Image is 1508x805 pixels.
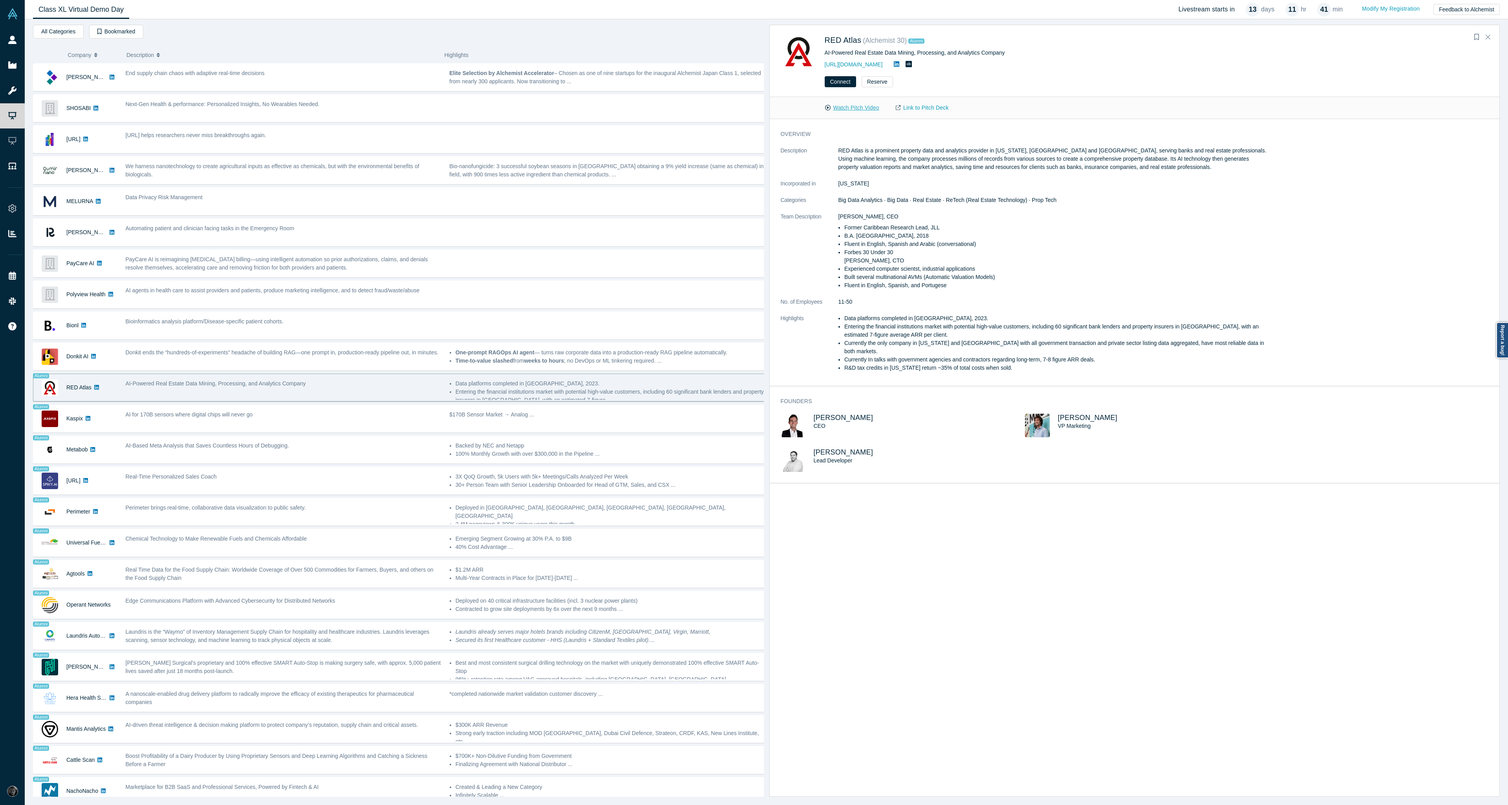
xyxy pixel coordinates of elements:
[33,715,49,720] span: Alumni
[817,101,888,115] button: Watch Pitch Video
[456,636,765,644] li: ...
[456,729,765,746] li: Strong early traction including MOD [GEOGRAPHIC_DATA], Dubai Civil Defence, Strateon, CRDF, KAS, ...
[844,248,1269,265] li: Forbes 30 Under 30 [PERSON_NAME], CTO
[42,504,58,520] img: Perimeter's Logo
[445,52,469,58] span: Highlights
[33,528,49,534] span: Alumni
[33,559,49,565] span: Alumni
[838,180,1269,188] dd: [US_STATE]
[42,783,58,799] img: NachoNacho's Logo
[456,629,710,635] em: Laundris already serves major hotels brands including CitizenM, [GEOGRAPHIC_DATA], Virgin, Marriott,
[814,457,853,464] span: Lead Developer
[66,601,111,608] a: Operant Networks
[42,162,58,179] img: Qumir Nano's Logo
[844,314,1269,323] li: Data platforms completed in [GEOGRAPHIC_DATA], 2023.
[126,442,289,449] span: AI-Based Meta Analysis that Saves Countless Hours of Debugging.
[33,435,49,440] span: Alumni
[126,567,434,581] span: Real Time Data for the Food Supply Chain: Worldwide Coverage of Over 500 Commodities for Farmers,...
[126,318,284,325] span: Bioinformatics analysis platform/Disease-specific patient cohorts.
[456,675,765,692] li: 96%+ retention rate among VAC-approved hospitals, including [GEOGRAPHIC_DATA], [GEOGRAPHIC_DATA],...
[66,757,95,763] a: Cattle Scan
[449,70,554,76] strong: Elite Selection by Alchemist Accelerator
[33,777,49,782] span: Alumni
[456,597,765,605] li: Deployed on 40 critical infrastructure facilities (incl. 3 nuclear power plants)
[66,415,83,422] a: Kaspix
[126,47,154,63] span: Description
[456,605,765,613] li: Contracted to grow site deployments by 6x over the next 9 months ...
[42,597,58,613] img: Operant Networks's Logo
[126,411,253,418] span: AI for 170B sensors where digital chips will never go
[126,535,307,542] span: Chemical Technology to Make Renewable Fuels and Chemicals Affordable
[1261,5,1274,14] p: days
[844,339,1269,356] li: Currently the only company in [US_STATE] and [GEOGRAPHIC_DATA] with all government transaction an...
[1482,31,1494,44] button: Close
[781,180,838,196] dt: Incorporated in
[126,660,441,674] span: [PERSON_NAME] Surgical's proprietary and 100% effective SMART Auto-Stop is making surgery safe, w...
[33,404,49,409] span: Alumni
[838,197,1057,203] span: Big Data Analytics · Big Data · Real Estate · ReTech (Real Estate Technology) · Prop Tech
[456,348,765,357] li: — turns raw corporate data into a production-ready RAG pipeline automatically.
[449,690,765,698] p: *completed nationwide market validation customer discovery ...
[844,281,1269,290] li: Fluent in English, Spanish, and Portugese
[838,147,1269,171] p: RED Atlas is a prominent property data and analytics provider in [US_STATE], [GEOGRAPHIC_DATA] an...
[7,786,18,797] img: Rami Chousein's Account
[456,504,765,520] li: Deployed in [GEOGRAPHIC_DATA], [GEOGRAPHIC_DATA], [GEOGRAPHIC_DATA], [GEOGRAPHIC_DATA], [GEOGRAPH...
[126,70,265,76] span: End supply chain chaos with adaptive real-time decisions
[42,566,58,582] img: Agtools's Logo
[42,317,58,334] img: Bionl's Logo
[862,76,893,87] button: Reserve
[126,753,428,767] span: Boost Profitability of a Dairy Producer by Using Proprietary Sensors and Deep Learning Algorithms...
[42,380,58,396] img: RED Atlas's Logo
[126,629,430,643] span: Laundris is the “Waymo” of Inventory Management Supply Chain for hospitality and healthcare indus...
[42,131,58,148] img: Tally.AI's Logo
[456,535,765,543] li: Emerging Segment Growing at 30% P.A. to $9B
[42,752,58,768] img: Cattle Scan's Logo
[33,590,49,596] span: Alumni
[1058,423,1091,429] span: VP Marketing
[456,358,513,364] strong: Time-to-value slashed
[1246,3,1259,17] div: 13
[781,314,838,380] dt: Highlights
[126,722,418,728] span: AI-driven threat intelligence & decision making platform to protect company’s reputation, supply ...
[844,265,1269,273] li: Experienced computer scientst, industrial applications
[456,388,765,404] li: Entering the financial institutions market with potential high-value customers, including 60 sign...
[66,167,112,173] a: [PERSON_NAME]
[126,287,420,293] span: AI agents in health care to assist providers and patients, produce marketing intelligence, and to...
[42,473,58,489] img: Spiky.ai's Logo
[1496,322,1508,358] a: Report a bug!
[66,664,133,670] a: [PERSON_NAME] Surgical
[42,442,58,458] img: Metabob's Logo
[781,414,805,437] img: Henry Keenan's Profile Image
[456,760,765,768] li: Finalizing Agreement with National Distributor ...
[838,213,1269,221] p: [PERSON_NAME], CEO
[1354,2,1428,16] a: Modify My Registration
[33,497,49,502] span: Alumni
[126,225,295,231] span: Automating patient and clinician facing tasks in the Emergency Room
[814,448,873,456] a: [PERSON_NAME]
[456,791,765,799] li: Infinitely Scalable ...
[42,193,58,210] img: MELURNA's Logo
[781,147,838,180] dt: Description
[42,628,58,644] img: Laundris Autonomous Inventory Management's Logo
[42,411,58,427] img: Kaspix's Logo
[456,442,765,450] li: Backed by NEC and Netapp
[456,566,765,574] li: $1.2M ARR
[68,47,92,63] span: Company
[825,36,862,44] a: RED Atlas
[814,414,873,422] a: [PERSON_NAME]
[1058,414,1118,422] a: [PERSON_NAME]
[42,659,58,675] img: Hubly Surgical's Logo
[456,752,765,760] li: $700K+ Non-Dilutive Funding from Government
[66,105,91,111] a: SHOSABI
[66,322,79,328] a: Bionl
[825,49,1087,57] div: AI-Powered Real Estate Data Mining, Processing, and Analytics Company
[449,69,765,86] p: – Chosen as one of nine startups for the inaugural Alchemist Japan Class 1, selected from nearly ...
[33,746,49,751] span: Alumni
[524,358,564,364] strong: weeks to hours
[66,260,94,266] a: PayCare AI
[42,69,58,86] img: Kimaru AI's Logo
[456,659,765,675] li: Best and most consistent surgical drilling technology on the market with uniquely demonstrated 10...
[449,162,765,179] p: Bio-nanofungicide: 3 successful soybean seasons in [GEOGRAPHIC_DATA] obtaining a 9% yield increas...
